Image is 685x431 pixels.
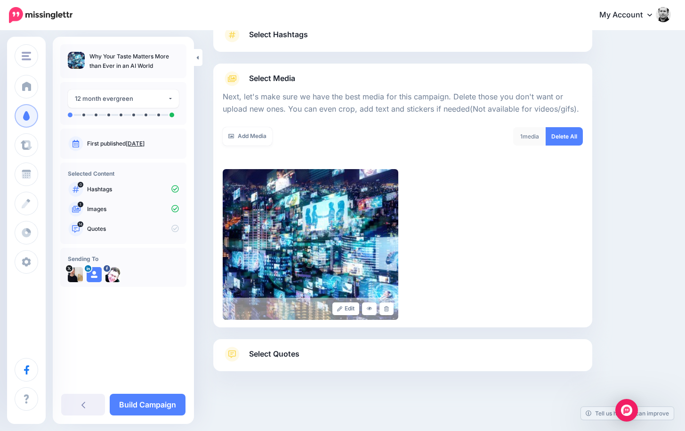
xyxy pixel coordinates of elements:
p: Hashtags [87,185,179,194]
a: Select Quotes [223,347,583,371]
h4: Selected Content [68,170,179,177]
img: 419938_289184607814968_1120207196_n-bsa53753.jpg [105,267,121,282]
a: Select Media [223,71,583,86]
span: Select Hashtags [249,28,308,41]
p: Quotes [87,225,179,233]
div: media [513,127,546,146]
a: Delete All [546,127,583,146]
a: Add Media [223,127,272,146]
p: Why Your Taste Matters More than Ever in an AI World [89,52,179,71]
a: Edit [332,302,359,315]
button: 12 month evergreen [68,89,179,108]
span: 1 [78,202,83,207]
a: My Account [590,4,671,27]
div: Open Intercom Messenger [615,399,638,422]
img: menu.png [22,52,31,60]
img: Missinglettr [9,7,73,23]
a: Select Hashtags [223,27,583,52]
img: 0X9XGAHG7NN5QJJID407EYYM70RVY3SD_large.jpg [223,169,398,320]
span: 14 [78,221,84,227]
img: caff800b31d7546a964507c2c39abad9_thumb.jpg [68,52,85,69]
div: 12 month evergreen [75,93,168,104]
img: cgRIixwg-34782.jpg [68,267,83,282]
a: Tell us how we can improve [581,407,674,420]
p: First published [87,139,179,148]
span: 0 [78,182,83,187]
img: user_default_image.png [87,267,102,282]
div: Select Media [223,86,583,320]
span: 1 [520,133,523,140]
p: Images [87,205,179,213]
span: Select Media [249,72,295,85]
p: Next, let's make sure we have the best media for this campaign. Delete those you don't want or up... [223,91,583,115]
a: [DATE] [126,140,145,147]
span: Select Quotes [249,348,299,360]
h4: Sending To [68,255,179,262]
